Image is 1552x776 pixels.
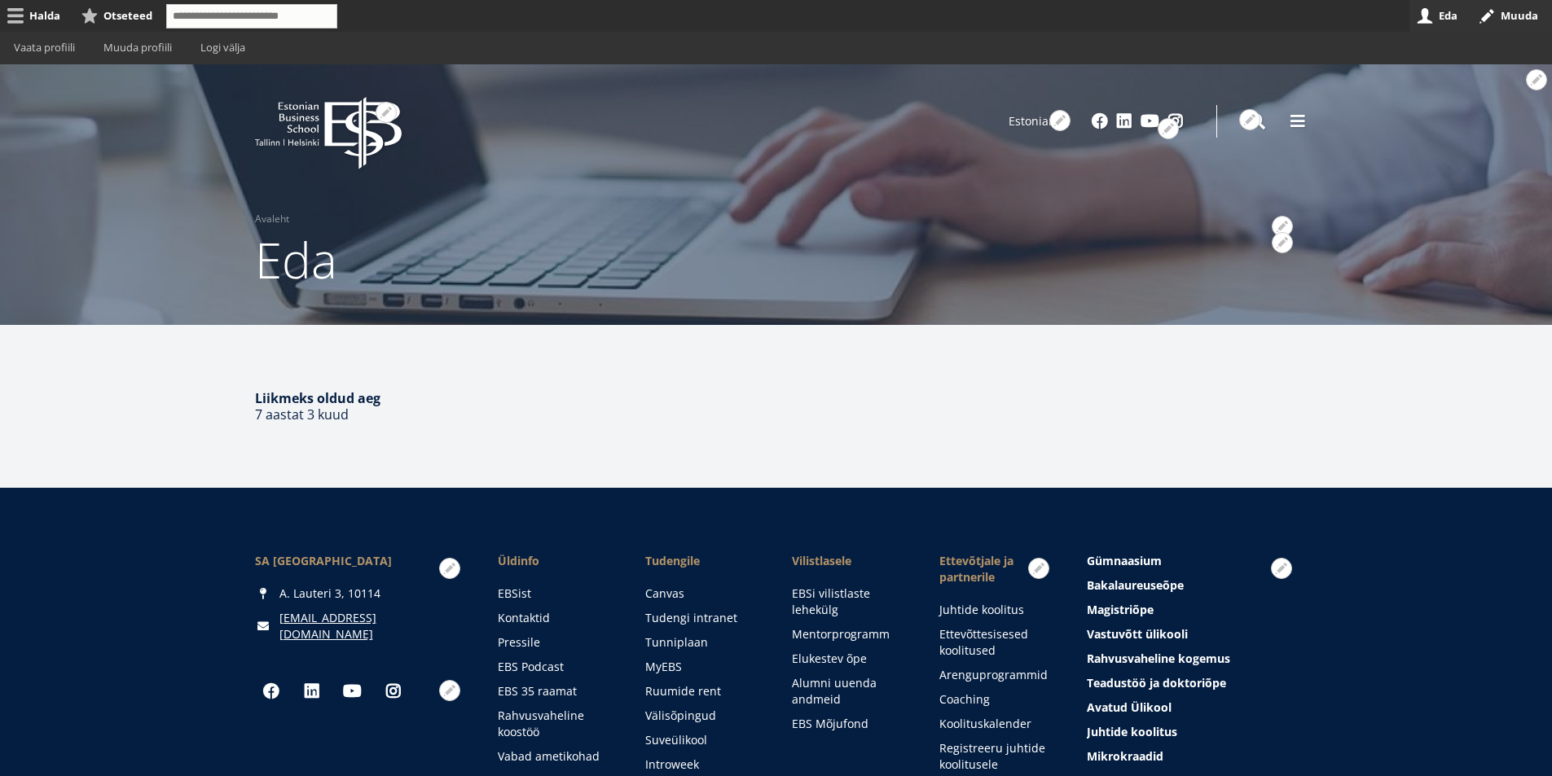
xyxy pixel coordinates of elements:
[255,390,1298,423] div: 7 aastat 3 kuud
[1087,553,1297,569] a: Gümnaasium
[792,553,907,569] span: Vilistlasele
[1087,675,1297,691] a: Teadustöö ja doktoriõpe
[498,634,613,651] a: Pressile
[186,32,259,64] a: Logi välja
[939,740,1054,773] a: Registreeru juhtide koolitusele
[792,626,907,642] a: Mentorprogramm
[1526,69,1547,90] button: Avatud seaded
[645,732,760,748] a: Suveülikool
[498,748,613,765] a: Vabad ametikohad
[1087,577,1297,594] a: Bakalaureuseõpe
[645,708,760,724] a: Välisõpingud
[1087,699,1297,716] a: Avatud Ülikool
[1272,216,1293,237] button: Avatud Breadcrumb seaded
[1087,724,1297,740] a: Juhtide koolitus
[1028,558,1049,579] button: Avatud Põhinavigatsioon seaded
[1239,109,1260,130] button: Avatud seaded
[792,585,907,618] a: EBSi vilistlaste lehekülg
[439,558,460,579] button: Avatud seaded
[1087,553,1162,568] span: Gümnaasium
[1087,577,1184,593] span: Bakalaureuseõpe
[645,610,760,626] a: Tudengi intranet
[1087,602,1297,618] a: Magistriõpe
[1087,748,1163,764] span: Mikrokraadid
[1087,651,1297,667] a: Rahvusvaheline kogemus
[1087,675,1226,691] span: Teadustöö ja doktoriõpe
[1158,118,1179,139] button: Avatud Social Links seaded
[498,553,613,569] span: Üldinfo
[255,585,465,602] div: A. Lauteri 3, 10114
[939,667,1054,683] a: Arenguprogrammid
[645,659,760,675] a: MyEBS
[1087,626,1297,642] a: Vastuvõtt ülikooli
[376,102,397,123] button: Avatud seaded
[939,626,1054,659] a: Ettevõttesisesed koolitused
[1087,626,1188,642] span: Vastuvõtt ülikooli
[645,756,760,773] a: Introweek
[296,675,328,708] a: Linkedin
[1087,699,1172,715] span: Avatud Ülikool
[377,675,410,708] a: Instagram
[498,585,613,602] a: EBSist
[1087,602,1154,617] span: Magistriõpe
[439,680,460,701] button: Avatud Social Links seaded
[255,227,1298,292] h1: Eda
[498,659,613,675] a: EBS Podcast
[90,32,187,64] a: Muuda profiili
[498,708,613,740] a: Rahvusvaheline koostöö
[939,553,1054,585] span: Ettevõtjale ja partnerile
[498,610,613,626] a: Kontaktid
[1087,651,1230,666] span: Rahvusvaheline kogemus
[255,553,465,569] div: SA [GEOGRAPHIC_DATA]
[939,716,1054,732] a: Koolituskalender
[1087,724,1177,739] span: Juhtide koolitus
[792,651,907,667] a: Elukestev õpe
[1272,232,1293,253] button: Avatud seaded
[645,634,760,651] a: Tunniplaan
[498,683,613,699] a: EBS 35 raamat
[645,683,760,699] a: Ruumide rent
[939,691,1054,708] a: Coaching
[1271,558,1292,579] button: Avatud Esiletõstetud menüü seaded
[1049,110,1071,131] button: Avatud seaded
[1167,113,1184,129] a: Instagram
[279,610,465,642] a: [EMAIL_ADDRESS][DOMAIN_NAME]
[255,675,288,708] a: Facebook
[1092,113,1108,129] a: Facebook
[1087,748,1297,765] a: Mikrokraadid
[645,585,760,602] a: Canvas
[255,211,289,227] a: Avaleht
[1141,113,1159,129] a: Youtube
[645,553,760,569] a: Tudengile
[1116,113,1132,129] a: Linkedin
[792,675,907,708] a: Alumni uuenda andmeid
[939,602,1054,618] a: Juhtide koolitus
[1520,32,1552,64] button: Vertikaalasend
[336,675,369,708] a: Youtube
[255,390,1298,406] h4: Liikmeks oldud aeg
[792,716,907,732] a: EBS Mõjufond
